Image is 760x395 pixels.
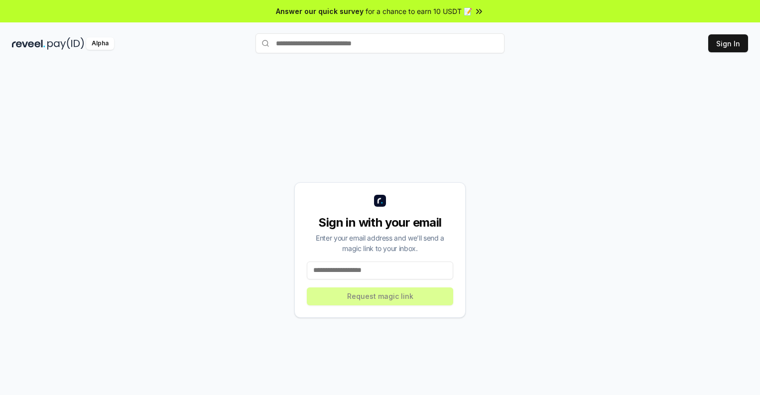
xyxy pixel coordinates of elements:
[708,34,748,52] button: Sign In
[366,6,472,16] span: for a chance to earn 10 USDT 📝
[47,37,84,50] img: pay_id
[374,195,386,207] img: logo_small
[276,6,364,16] span: Answer our quick survey
[307,233,453,254] div: Enter your email address and we’ll send a magic link to your inbox.
[86,37,114,50] div: Alpha
[12,37,45,50] img: reveel_dark
[307,215,453,231] div: Sign in with your email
